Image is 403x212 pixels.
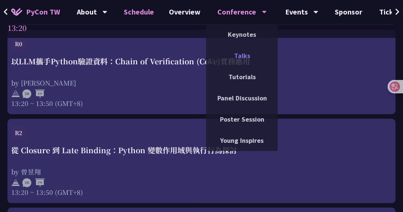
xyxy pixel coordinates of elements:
div: 13:20 [7,18,396,38]
img: ZHZH.38617ef.svg [22,178,45,187]
div: 從 Closure 到 Late Binding：Python 變數作用域與執行行為探討 [11,145,392,156]
a: Poster Session [206,110,278,128]
a: R0 以LLM攜手Python驗證資料：Chain of Verification (CoVe)實務應用 by [PERSON_NAME] 13:20 ~ 13:50 (GMT+8) [11,36,392,108]
a: Talks [206,47,278,64]
img: svg+xml;base64,PHN2ZyB4bWxucz0iaHR0cDovL3d3dy53My5vcmcvMjAwMC9zdmciIHdpZHRoPSIyNCIgaGVpZ2h0PSIyNC... [11,178,20,187]
div: R2 [11,125,26,140]
a: R2 從 Closure 到 Late Binding：Python 變數作用域與執行行為探討 by 曾昱翔 13:20 ~ 13:50 (GMT+8) [11,125,392,197]
div: 13:20 ~ 13:50 (GMT+8) [11,187,392,197]
div: by [PERSON_NAME] [11,78,392,87]
img: svg+xml;base64,PHN2ZyB4bWxucz0iaHR0cDovL3d3dy53My5vcmcvMjAwMC9zdmciIHdpZHRoPSIyNCIgaGVpZ2h0PSIyNC... [11,89,20,98]
a: Panel Discussion [206,89,278,107]
a: Tutorials [206,68,278,86]
a: Young Inspires [206,132,278,149]
img: Home icon of PyCon TW 2025 [11,8,22,16]
span: PyCon TW [26,6,60,17]
div: 13:20 ~ 13:50 (GMT+8) [11,99,392,108]
div: R0 [11,36,26,51]
a: Keynotes [206,26,278,43]
img: ZHEN.371966e.svg [22,89,45,98]
div: by 曾昱翔 [11,167,392,176]
div: 以LLM攜手Python驗證資料：Chain of Verification (CoVe)實務應用 [11,56,392,67]
a: PyCon TW [4,3,67,21]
